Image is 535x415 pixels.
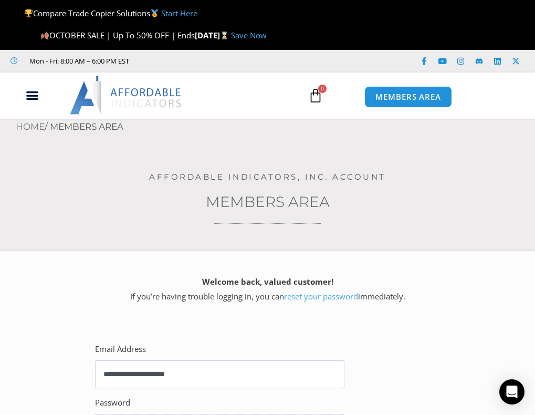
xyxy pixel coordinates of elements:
span: Compare Trade Copier Solutions [24,8,197,18]
a: reset your password [284,291,358,302]
span: MEMBERS AREA [375,93,441,101]
img: 🥇 [151,9,159,17]
a: 0 [292,80,339,111]
a: Save Now [231,30,267,40]
a: Start Here [161,8,197,18]
img: 🍂 [41,32,49,39]
a: MEMBERS AREA [364,86,452,108]
strong: Welcome back, valued customer! [202,276,333,287]
img: ⌛ [221,32,228,39]
div: Menu Toggle [6,86,59,106]
label: Email Address [95,342,146,357]
span: OCTOBER SALE | Up To 50% OFF | Ends [40,30,195,40]
p: If you’re having trouble logging in, you can immediately. [18,275,517,304]
img: 🏆 [25,9,33,17]
span: 0 [318,85,327,93]
img: LogoAI | Affordable Indicators – NinjaTrader [70,76,183,114]
div: Open Intercom Messenger [499,379,524,404]
a: Home [16,121,45,132]
a: Members Area [206,193,330,211]
strong: [DATE] [195,30,231,40]
span: Mon - Fri: 8:00 AM – 6:00 PM EST [27,55,129,67]
label: Password [95,396,130,410]
a: Affordable Indicators, Inc. Account [149,172,386,182]
nav: Breadcrumb [16,119,535,136]
iframe: Customer reviews powered by Trustpilot [134,56,292,66]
